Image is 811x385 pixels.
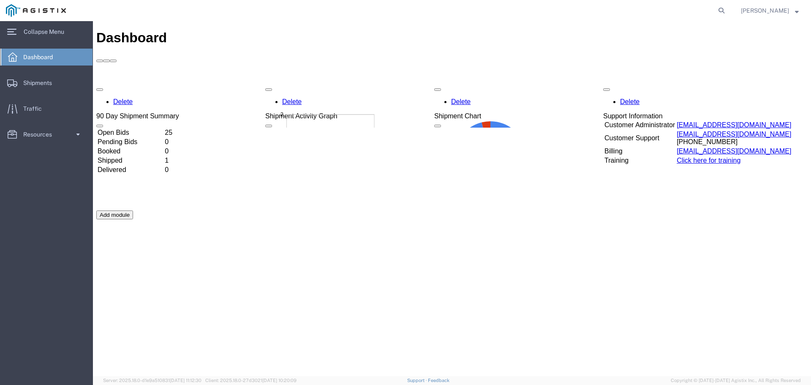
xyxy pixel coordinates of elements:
td: Training [511,135,582,144]
span: Traffic [23,100,48,117]
button: [PERSON_NAME] [740,5,799,16]
span: [DATE] 11:12:30 [170,378,201,383]
a: Traffic [0,100,93,117]
text: 2 [15,2,18,8]
span: Resources [23,126,58,143]
td: Customer Administrator [511,100,582,108]
span: Copyright © [DATE]-[DATE] Agistix Inc., All Rights Reserved [671,377,801,384]
a: Delete [189,77,209,84]
a: [EMAIL_ADDRESS][DOMAIN_NAME] [584,109,698,117]
a: Shipments [0,74,93,91]
a: [EMAIL_ADDRESS][DOMAIN_NAME] [584,126,698,134]
button: Add module [3,189,40,198]
span: Sam Sweetser [741,6,789,15]
div: Support Information [510,91,699,99]
img: logo [6,4,66,17]
span: Dashboard [23,49,59,66]
td: [PHONE_NUMBER] [583,109,699,125]
a: Delete [358,77,378,84]
span: Shipments [23,74,58,91]
td: Billing [511,126,582,134]
span: [DATE] 10:20:09 [262,378,297,383]
a: Resources [0,126,93,143]
iframe: FS Legacy Container [93,21,811,376]
span: Server: 2025.18.0-d1e9a510831 [103,378,201,383]
a: [EMAIL_ADDRESS][DOMAIN_NAME] [584,100,698,107]
a: Dashboard [0,49,93,66]
td: Customer Support [511,109,582,125]
a: Support [407,378,428,383]
a: Delete [527,77,547,84]
span: Client: 2025.18.0-27d3021 [205,378,297,383]
span: Collapse Menu [24,23,70,40]
a: Feedback [428,378,449,383]
a: Click here for training [584,136,648,143]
